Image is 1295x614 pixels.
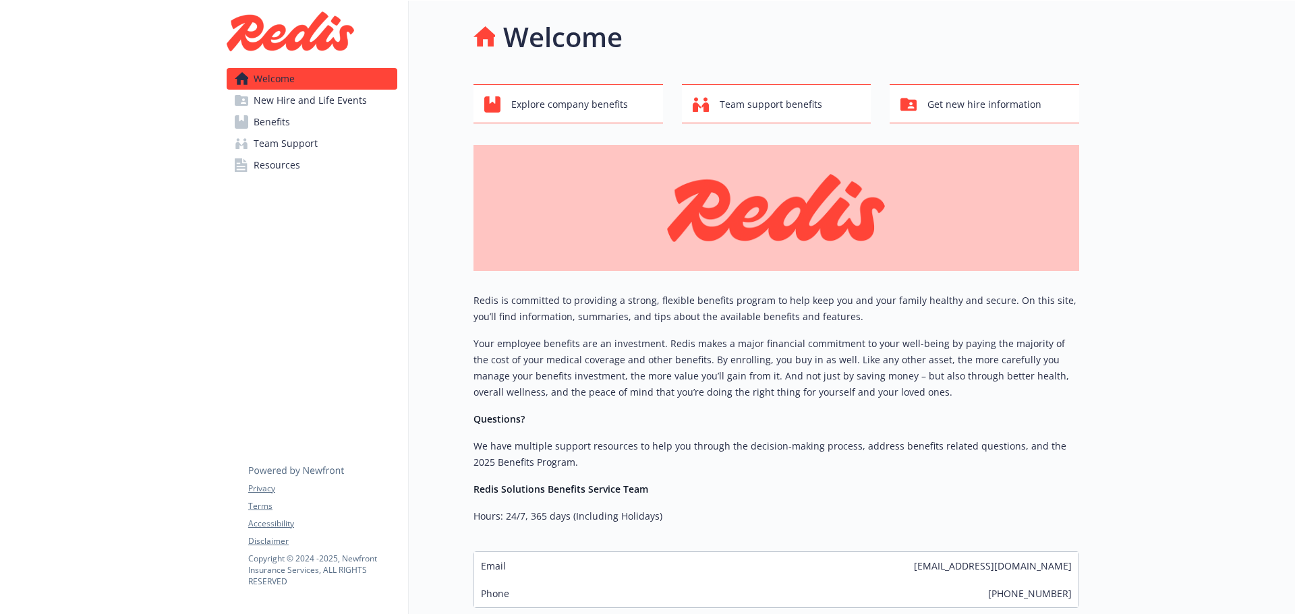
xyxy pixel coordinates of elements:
[720,92,822,117] span: Team support benefits
[248,535,397,547] a: Disclaimer
[227,133,397,154] a: Team Support
[473,483,648,495] strong: Redis Solutions Benefits Service Team
[914,559,1072,573] span: [EMAIL_ADDRESS][DOMAIN_NAME]
[481,586,509,601] span: Phone
[248,553,397,587] p: Copyright © 2024 - 2025 , Newfront Insurance Services, ALL RIGHTS RESERVED
[682,84,871,123] button: Team support benefits
[227,90,397,111] a: New Hire and Life Events
[473,438,1079,470] p: We have multiple support resources to help you through the decision-making process, address benef...
[473,508,1079,524] p: Hours: 24/7, 365 days (Including Holidays)
[473,145,1079,271] img: overview page banner
[248,518,397,530] a: Accessibility
[248,483,397,495] a: Privacy
[248,500,397,512] a: Terms
[254,68,295,90] span: Welcome
[254,133,318,154] span: Team Support
[988,586,1072,601] span: [PHONE_NUMBER]
[473,336,1079,400] p: Your employee benefits are an investment. Redis makes a major financial commitment to your well-b...
[254,111,290,133] span: Benefits
[890,84,1079,123] button: Get new hire information
[473,293,1079,325] p: Redis is committed to providing a strong, flexible benefits program to help keep you and your fam...
[473,84,663,123] button: Explore company benefits
[473,412,525,425] strong: Questions?
[227,154,397,176] a: Resources
[254,154,300,176] span: Resources
[927,92,1041,117] span: Get new hire information
[503,17,623,57] h1: Welcome
[511,92,628,117] span: Explore company benefits
[481,559,506,573] span: Email
[227,111,397,133] a: Benefits
[227,68,397,90] a: Welcome
[254,90,367,111] span: New Hire and Life Events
